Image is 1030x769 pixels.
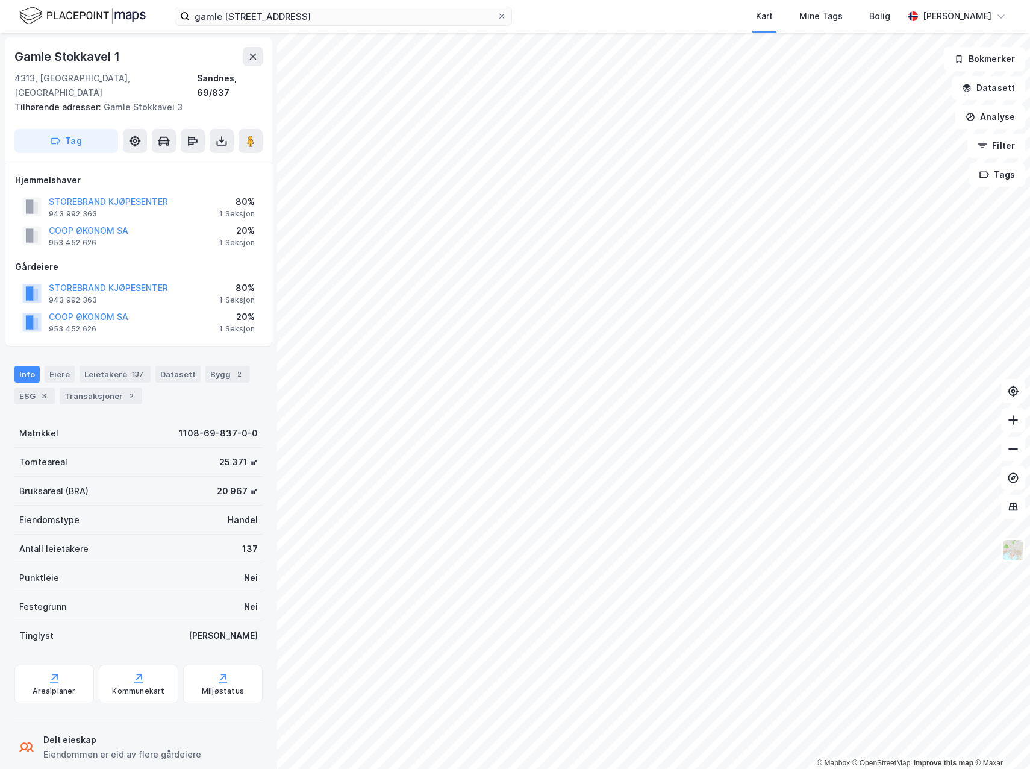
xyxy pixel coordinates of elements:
button: Bokmerker [944,47,1025,71]
div: Miljøstatus [202,686,244,696]
button: Tag [14,129,118,153]
div: Kommunekart [112,686,164,696]
div: Hjemmelshaver [15,173,262,187]
div: Festegrunn [19,600,66,614]
div: Mine Tags [799,9,843,24]
div: Nei [244,600,258,614]
div: 2 [125,390,137,402]
div: [PERSON_NAME] [923,9,991,24]
div: 20 967 ㎡ [217,484,258,498]
div: Eiendommen er eid av flere gårdeiere [43,747,201,762]
a: OpenStreetMap [852,759,911,767]
div: Bygg [205,366,250,383]
div: Kart [756,9,773,24]
div: Antall leietakere [19,542,89,556]
div: Info [14,366,40,383]
div: 80% [219,195,255,209]
span: Tilhørende adresser: [14,102,104,112]
div: Punktleie [19,571,59,585]
div: 1 Seksjon [219,209,255,219]
div: Gamle Stokkavei 1 [14,47,122,66]
div: 1 Seksjon [219,295,255,305]
img: Z [1002,539,1025,562]
div: 25 371 ㎡ [219,455,258,469]
div: Transaksjoner [60,388,142,404]
div: Sandnes, 69/837 [197,71,263,100]
div: Delt eieskap [43,733,201,747]
div: 943 992 363 [49,209,97,219]
a: Improve this map [914,759,973,767]
div: Nei [244,571,258,585]
button: Datasett [952,76,1025,100]
div: 137 [242,542,258,556]
div: 943 992 363 [49,295,97,305]
a: Mapbox [817,759,850,767]
div: 137 [130,368,146,380]
div: 953 452 626 [49,324,96,334]
div: 2 [233,368,245,380]
div: Gamle Stokkavei 3 [14,100,253,115]
div: Matrikkel [19,426,58,441]
div: Bruksareal (BRA) [19,484,89,498]
div: 953 452 626 [49,238,96,248]
div: Kontrollprogram for chat [970,711,1030,769]
iframe: Chat Widget [970,711,1030,769]
div: Handel [228,513,258,527]
div: 20% [219,310,255,324]
div: Tinglyst [19,629,54,643]
div: Gårdeiere [15,260,262,274]
div: 4313, [GEOGRAPHIC_DATA], [GEOGRAPHIC_DATA] [14,71,197,100]
div: Bolig [869,9,890,24]
div: 20% [219,224,255,238]
div: Leietakere [80,366,151,383]
button: Analyse [955,105,1025,129]
div: 1108-69-837-0-0 [179,426,258,441]
div: Tomteareal [19,455,67,469]
div: ESG [14,388,55,404]
input: Søk på adresse, matrikkel, gårdeiere, leietakere eller personer [190,7,497,25]
button: Tags [969,163,1025,187]
div: 80% [219,281,255,295]
div: Arealplaner [33,686,75,696]
div: [PERSON_NAME] [189,629,258,643]
button: Filter [967,134,1025,158]
div: 3 [38,390,50,402]
div: 1 Seksjon [219,324,255,334]
img: logo.f888ab2527a4732fd821a326f86c7f29.svg [19,5,146,27]
div: Eiere [45,366,75,383]
div: 1 Seksjon [219,238,255,248]
div: Eiendomstype [19,513,80,527]
div: Datasett [155,366,201,383]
